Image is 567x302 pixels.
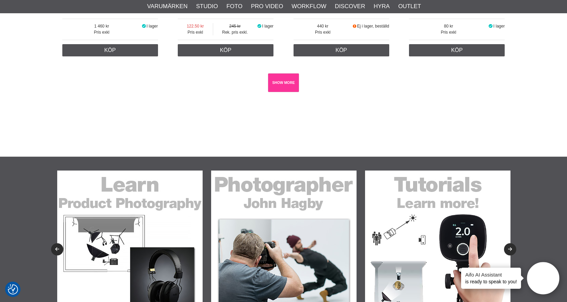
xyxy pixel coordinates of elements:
[8,284,18,295] img: Revisit consent button
[335,2,365,11] a: Discover
[409,23,488,29] span: 80
[294,29,352,35] span: Pris exkl
[62,23,141,29] span: 1 460
[213,29,257,35] span: Rek. pris exkl.
[141,24,146,29] i: I lager
[262,24,273,29] span: I lager
[196,2,218,11] a: Studio
[398,2,421,11] a: Outlet
[8,283,18,296] button: Samtyckesinställningar
[292,2,326,11] a: Workflow
[357,24,389,29] span: Ej i lager, beställd
[51,243,63,255] button: Previous
[374,2,390,11] a: Hyra
[504,243,516,255] button: Next
[251,2,283,11] a: Pro Video
[147,2,188,11] a: Varumärken
[146,24,158,29] span: I lager
[294,23,352,29] span: 440
[178,23,213,29] span: 122.50
[409,44,505,56] a: Köp
[178,29,213,35] span: Pris exkl
[493,24,505,29] span: I lager
[461,268,521,289] div: is ready to speak to you!
[268,73,299,92] a: SHOW MORE
[465,271,517,278] h4: Aifo AI Assistant
[488,24,493,29] i: I lager
[213,23,257,29] span: 245
[226,2,242,11] a: Foto
[62,44,158,56] a: Köp
[352,24,357,29] i: Beställd
[257,24,262,29] i: I lager
[294,44,389,56] a: Köp
[178,44,273,56] a: Köp
[409,29,488,35] span: Pris exkl
[62,29,141,35] span: Pris exkl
